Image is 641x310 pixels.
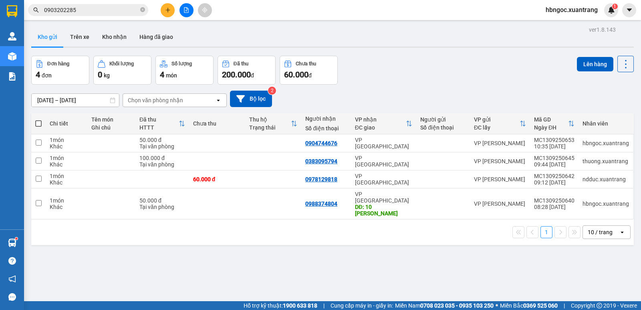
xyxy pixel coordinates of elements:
[249,124,291,131] div: Trạng thái
[534,124,568,131] div: Ngày ĐH
[96,27,133,47] button: Kho nhận
[597,303,602,308] span: copyright
[534,197,574,204] div: MC1309250640
[351,113,417,134] th: Toggle SortBy
[534,161,574,168] div: 09:44 [DATE]
[420,302,494,309] strong: 0708 023 035 - 0935 103 250
[8,72,16,81] img: solution-icon
[296,61,316,67] div: Chưa thu
[583,120,629,127] div: Nhân viên
[139,155,185,161] div: 100.000 đ
[215,97,222,103] svg: open
[109,61,134,67] div: Khối lượng
[193,176,241,182] div: 60.000 đ
[160,70,164,79] span: 4
[534,155,574,161] div: MC1309250645
[420,124,466,131] div: Số điện thoại
[305,201,337,207] div: 0988374804
[283,302,317,309] strong: 1900 633 818
[268,87,276,95] sup: 2
[539,5,604,15] span: hbngoc.xuantrang
[534,143,574,150] div: 10:35 [DATE]
[50,120,83,127] div: Chi tiết
[577,57,613,71] button: Lên hàng
[500,301,558,310] span: Miền Bắc
[218,56,276,85] button: Đã thu200.000đ
[50,179,83,186] div: Khác
[534,137,574,143] div: MC1309250653
[8,293,16,301] span: message
[474,176,526,182] div: VP [PERSON_NAME]
[42,72,52,79] span: đơn
[15,237,18,240] sup: 1
[31,27,64,47] button: Kho gửi
[474,201,526,207] div: VP [PERSON_NAME]
[530,113,579,134] th: Toggle SortBy
[251,72,254,79] span: đ
[140,7,145,12] span: close-circle
[470,113,530,134] th: Toggle SortBy
[104,72,110,79] span: kg
[202,7,208,13] span: aim
[280,56,338,85] button: Chưa thu60.000đ
[179,3,194,17] button: file-add
[355,191,413,204] div: VP [GEOGRAPHIC_DATA]
[50,161,83,168] div: Khác
[331,301,393,310] span: Cung cấp máy in - giấy in:
[534,179,574,186] div: 09:12 [DATE]
[355,204,413,217] div: DĐ: 10 châu văn liêm
[50,204,83,210] div: Khác
[50,155,83,161] div: 1 món
[245,113,301,134] th: Toggle SortBy
[305,176,337,182] div: 0978129818
[161,3,175,17] button: plus
[244,301,317,310] span: Hỗ trợ kỹ thuật:
[355,116,406,123] div: VP nhận
[139,137,185,143] div: 50.000 đ
[139,161,185,168] div: Tại văn phòng
[166,72,177,79] span: món
[8,275,16,283] span: notification
[222,70,251,79] span: 200.000
[50,173,83,179] div: 1 món
[47,61,69,67] div: Đơn hàng
[583,140,629,146] div: hbngoc.xuantrang
[589,25,616,34] div: ver 1.8.143
[608,6,615,14] img: icon-new-feature
[31,56,89,85] button: Đơn hàng4đơn
[355,124,406,131] div: ĐC giao
[583,158,629,164] div: thuong.xuantrang
[139,204,185,210] div: Tại văn phòng
[230,91,272,107] button: Bộ lọc
[284,70,308,79] span: 60.000
[139,197,185,204] div: 50.000 đ
[534,116,568,123] div: Mã GD
[50,197,83,204] div: 1 món
[50,137,83,143] div: 1 món
[613,4,616,9] span: 1
[36,70,40,79] span: 4
[305,115,347,122] div: Người nhận
[355,173,413,186] div: VP [GEOGRAPHIC_DATA]
[355,137,413,150] div: VP [GEOGRAPHIC_DATA]
[474,158,526,164] div: VP [PERSON_NAME]
[93,56,151,85] button: Khối lượng0kg
[612,4,618,9] sup: 1
[234,61,248,67] div: Đã thu
[139,124,179,131] div: HTTT
[626,6,633,14] span: caret-down
[323,301,325,310] span: |
[496,304,498,307] span: ⚪️
[622,3,636,17] button: caret-down
[98,70,102,79] span: 0
[50,143,83,150] div: Khác
[8,239,16,247] img: warehouse-icon
[193,120,241,127] div: Chưa thu
[474,140,526,146] div: VP [PERSON_NAME]
[139,143,185,150] div: Tại văn phòng
[534,204,574,210] div: 08:28 [DATE]
[155,56,214,85] button: Số lượng4món
[8,32,16,41] img: warehouse-icon
[140,6,145,14] span: close-circle
[198,3,212,17] button: aim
